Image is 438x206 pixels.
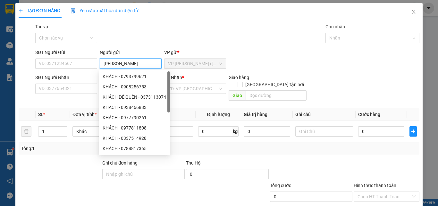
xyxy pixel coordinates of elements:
[103,145,166,152] div: KHÁCH - 0784817365
[410,129,417,134] span: plus
[103,124,166,131] div: KHÁCH - 0977811808
[229,75,249,80] span: Giao hàng
[405,3,423,21] button: Close
[21,145,170,152] div: Tổng: 1
[18,28,41,34] span: VP Trà Cú
[21,4,74,10] strong: BIÊN NHẬN GỬI HÀNG
[99,143,170,154] div: KHÁCH - 0784817365
[99,112,170,123] div: KHÁCH - 0977790261
[246,90,307,101] input: Dọc đường
[3,35,21,41] span: -
[21,126,31,137] button: delete
[186,160,201,166] span: Thu Hộ
[354,183,396,188] label: Hình thức thanh toán
[102,160,138,166] label: Ghi chú đơn hàng
[72,112,97,117] span: Đơn vị tính
[99,92,170,102] div: KHÁCH ĐỂ QUÊN - 0373113074
[35,74,97,81] div: SĐT Người Nhận
[232,126,239,137] span: kg
[99,102,170,112] div: KHÁCH - 0938466883
[164,49,226,56] div: VP gửi
[103,94,166,101] div: KHÁCH ĐỂ QUÊN - 0373113074
[4,35,21,41] span: KHÁCH
[3,13,60,25] span: VP [PERSON_NAME] ([GEOGRAPHIC_DATA]) -
[99,123,170,133] div: KHÁCH - 0977811808
[164,75,182,80] span: VP Nhận
[244,112,267,117] span: Giá trị hàng
[103,83,166,90] div: KHÁCH - 0908256753
[358,112,380,117] span: Cước hàng
[3,42,15,48] span: GIAO:
[411,9,416,14] span: close
[99,82,170,92] div: KHÁCH - 0908256753
[168,59,222,68] span: VP Trần Phú (Hàng)
[71,8,138,13] span: Yêu cầu xuất hóa đơn điện tử
[102,169,185,179] input: Ghi chú đơn hàng
[295,126,353,137] input: Ghi Chú
[103,135,166,142] div: KHÁCH - 0337514928
[35,24,48,29] label: Tác vụ
[100,49,162,56] div: Người gửi
[99,71,170,82] div: KHÁCH - 0793799621
[409,126,417,137] button: plus
[19,8,60,13] span: TẠO ĐƠN HÀNG
[38,112,43,117] span: SL
[270,183,291,188] span: Tổng cước
[35,49,97,56] div: SĐT Người Gửi
[99,133,170,143] div: KHÁCH - 0337514928
[293,108,356,121] th: Ghi chú
[103,104,166,111] div: KHÁCH - 0938466883
[3,28,94,34] p: NHẬN:
[3,13,94,25] p: GỬI:
[243,81,307,88] span: [GEOGRAPHIC_DATA] tận nơi
[207,112,230,117] span: Định lượng
[103,73,166,80] div: KHÁCH - 0793799621
[19,8,23,13] span: plus
[71,8,76,13] img: icon
[244,126,290,137] input: 0
[103,114,166,121] div: KHÁCH - 0977790261
[229,90,246,101] span: Giao
[325,24,345,29] label: Gán nhãn
[76,127,126,136] span: Khác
